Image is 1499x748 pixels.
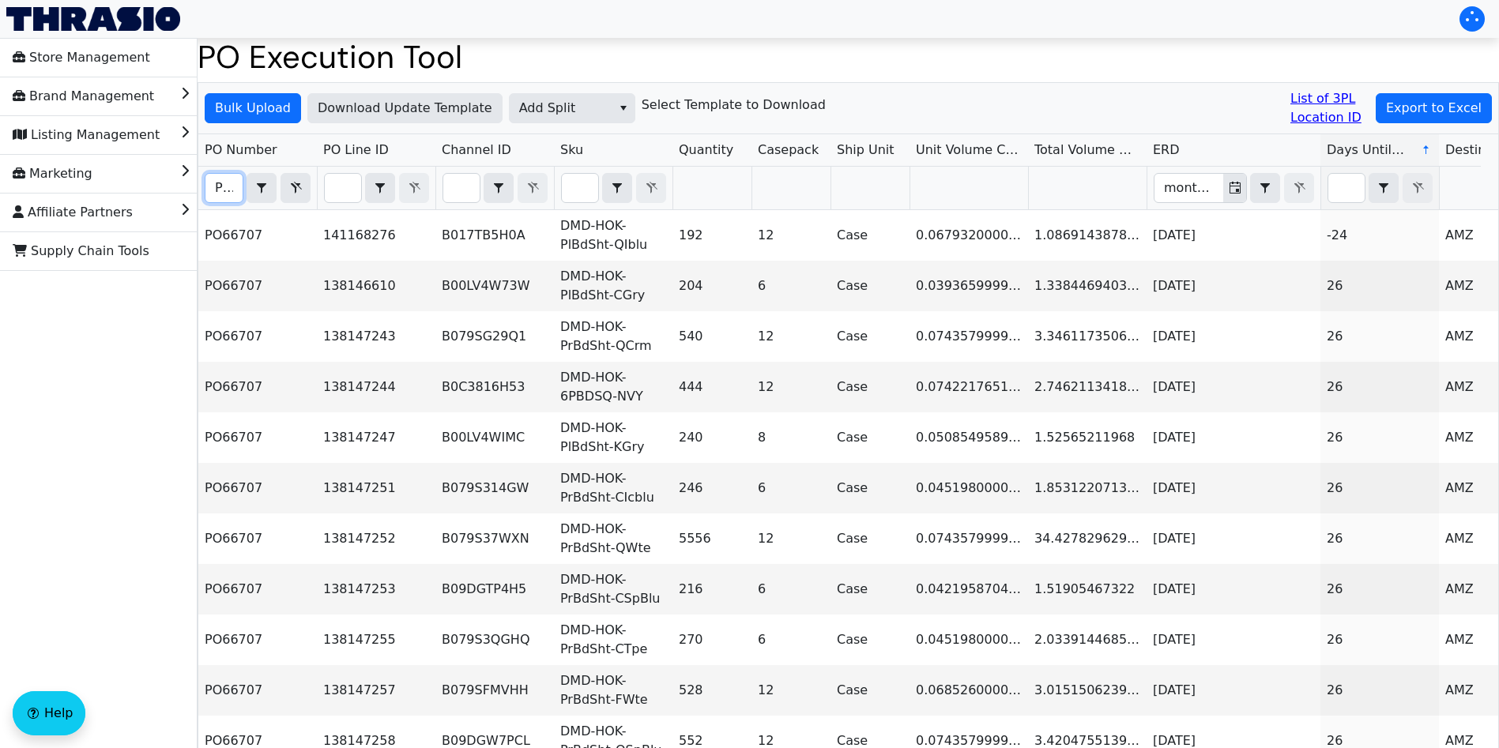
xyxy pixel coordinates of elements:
[837,141,895,160] span: Ship Unit
[317,665,435,716] td: 138147257
[205,174,243,202] input: Filter
[830,412,910,463] td: Case
[1386,99,1482,118] span: Export to Excel
[1028,665,1147,716] td: 3.015150623952051
[366,174,394,202] button: select
[910,210,1028,261] td: 0.06793200000256698
[830,665,910,716] td: Case
[1320,665,1439,716] td: 26
[751,665,830,716] td: 12
[198,362,317,412] td: PO66707
[1147,311,1320,362] td: [DATE]
[247,173,277,203] span: Choose Operator
[205,93,301,123] button: Bulk Upload
[435,513,554,564] td: B079S37WXN
[1320,412,1439,463] td: 26
[317,362,435,412] td: 138147244
[554,513,672,564] td: DMD-HOK-PrBdSht-QWte
[317,167,435,210] th: Filter
[1250,173,1280,203] span: Choose Operator
[365,173,395,203] span: Choose Operator
[672,463,751,513] td: 246
[44,704,73,723] span: Help
[1328,174,1365,202] input: Filter
[435,362,554,412] td: B0C3816H53
[1369,173,1399,203] span: Choose Operator
[1028,261,1147,311] td: 1.338446940348594
[317,463,435,513] td: 138147251
[435,261,554,311] td: B00LV4W73W
[910,513,1028,564] td: 0.07435799999350902
[672,564,751,615] td: 216
[910,362,1028,412] td: 0.07422176510456
[1369,174,1398,202] button: select
[13,239,149,264] span: Supply Chain Tools
[751,513,830,564] td: 12
[198,210,317,261] td: PO66707
[435,210,554,261] td: B017TB5H0A
[751,210,830,261] td: 12
[1028,463,1147,513] td: 1.8531220713041245
[603,174,631,202] button: select
[198,463,317,513] td: PO66707
[1147,362,1320,412] td: [DATE]
[317,210,435,261] td: 141168276
[1320,615,1439,665] td: 26
[1147,210,1320,261] td: [DATE]
[317,564,435,615] td: 138147253
[554,261,672,311] td: DMD-HOK-PlBdSht-CGry
[1028,615,1147,665] td: 2.033914468504527
[751,362,830,412] td: 12
[519,99,602,118] span: Add Split
[830,463,910,513] td: Case
[198,564,317,615] td: PO66707
[435,463,554,513] td: B079S314GW
[435,311,554,362] td: B079SG29Q1
[205,141,277,160] span: PO Number
[13,161,92,186] span: Marketing
[6,7,180,31] img: Thrasio Logo
[1147,615,1320,665] td: [DATE]
[198,513,317,564] td: PO66707
[1147,167,1320,210] th: Filter
[1147,513,1320,564] td: [DATE]
[1028,412,1147,463] td: 1.52565211968
[198,412,317,463] td: PO66707
[317,412,435,463] td: 138147247
[435,665,554,716] td: B079SFMVHH
[751,261,830,311] td: 6
[198,167,317,210] th: Filter
[198,38,1499,76] h1: PO Execution Tool
[910,412,1028,463] td: 0.05085495893504
[1320,362,1439,412] td: 26
[1251,174,1279,202] button: select
[1147,412,1320,463] td: [DATE]
[910,564,1028,615] td: 0.042195870446799996
[554,362,672,412] td: DMD-HOK-6PBDSQ-NVY
[672,261,751,311] td: 204
[910,665,1028,716] td: 0.06852600000269364
[1147,261,1320,311] td: [DATE]
[1290,89,1369,127] a: List of 3PL Location ID
[554,463,672,513] td: DMD-HOK-PrBdSht-CIcblu
[198,615,317,665] td: PO66707
[323,141,389,160] span: PO Line ID
[751,311,830,362] td: 12
[13,45,150,70] span: Store Management
[910,311,1028,362] td: 0.07435799999350902
[612,94,635,122] button: select
[435,615,554,665] td: B079S3QGHQ
[554,564,672,615] td: DMD-HOK-PrBdSht-CSpBlu
[910,463,1028,513] td: 0.045198000006657905
[1028,311,1147,362] td: 3.3461173506256787
[672,311,751,362] td: 540
[13,200,133,225] span: Affiliate Partners
[672,362,751,412] td: 444
[1320,311,1439,362] td: 26
[1320,210,1439,261] td: -24
[602,173,632,203] span: Choose Operator
[435,167,554,210] th: Filter
[1028,564,1147,615] td: 1.51905467322
[13,84,154,109] span: Brand Management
